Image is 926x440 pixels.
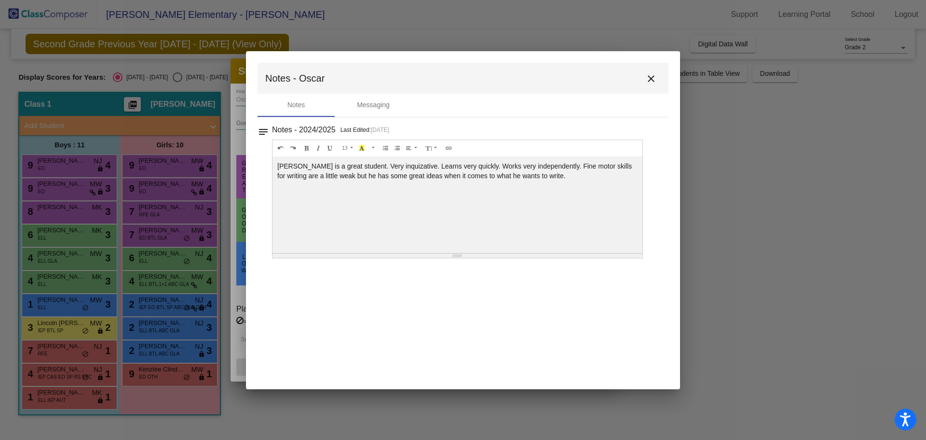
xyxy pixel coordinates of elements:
[324,142,336,154] button: Underline (CTRL+U)
[403,142,421,154] button: Paragraph
[272,156,642,253] div: [PERSON_NAME] is a great student. Very inquizative. Learns very quickly. Works very independently...
[423,142,441,154] button: Line Height
[443,142,455,154] button: Link (CTRL+K)
[313,142,325,154] button: Italic (CTRL+I)
[371,127,389,133] span: [DATE]
[380,142,392,154] button: Unordered list (CTRL+SHIFT+NUM7)
[258,123,269,135] mat-icon: notes
[340,125,389,135] p: Last Edited:
[272,254,642,258] div: Resize
[342,145,348,151] span: 13
[356,142,368,154] button: Recent Color
[368,142,377,154] button: More Color
[286,142,299,154] button: Redo (CTRL+Y)
[645,73,657,85] mat-icon: close
[301,142,313,154] button: Bold (CTRL+B)
[272,123,336,137] h3: Notes - 2024/2025
[339,142,356,154] button: Font Size
[391,142,403,154] button: Ordered list (CTRL+SHIFT+NUM8)
[265,71,325,86] span: Notes - Oscar
[275,142,287,154] button: Undo (CTRL+Z)
[357,100,390,110] div: Messaging
[287,100,305,110] div: Notes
